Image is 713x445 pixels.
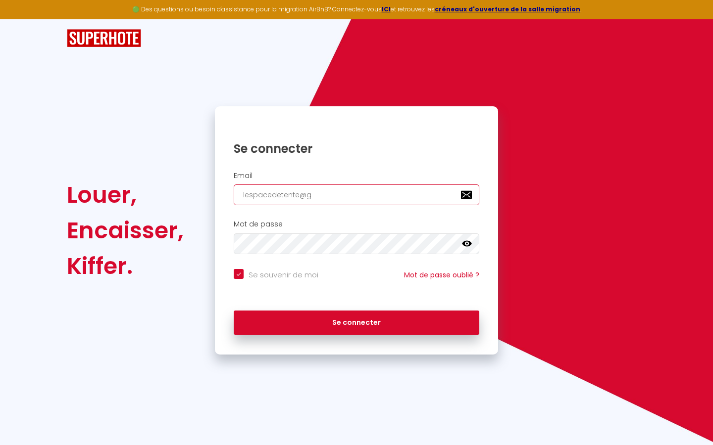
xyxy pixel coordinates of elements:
[8,4,38,34] button: Ouvrir le widget de chat LiveChat
[234,311,479,335] button: Se connecter
[234,220,479,228] h2: Mot de passe
[234,172,479,180] h2: Email
[234,184,479,205] input: Ton Email
[404,270,479,280] a: Mot de passe oublié ?
[435,5,580,13] a: créneaux d'ouverture de la salle migration
[234,141,479,156] h1: Se connecter
[67,213,184,248] div: Encaisser,
[67,177,184,213] div: Louer,
[67,248,184,284] div: Kiffer.
[67,29,141,47] img: SuperHote logo
[382,5,391,13] a: ICI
